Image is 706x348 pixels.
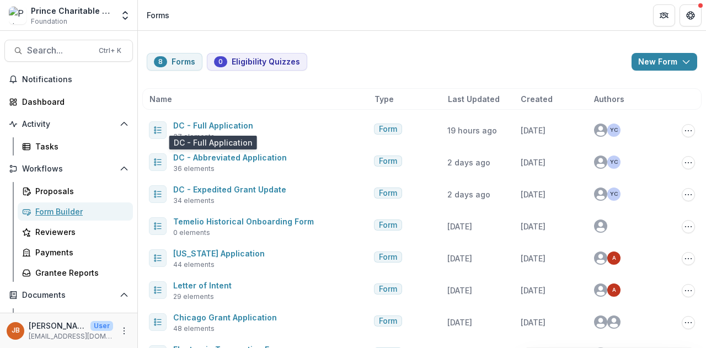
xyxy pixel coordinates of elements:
[680,4,702,26] button: Get Help
[35,185,124,197] div: Proposals
[521,126,545,135] span: [DATE]
[22,120,115,129] span: Activity
[594,251,607,265] svg: avatar
[682,220,695,233] button: Options
[448,93,500,105] span: Last Updated
[97,45,124,57] div: Ctrl + K
[117,4,133,26] button: Open entity switcher
[4,40,133,62] button: Search...
[29,331,113,341] p: [EMAIL_ADDRESS][DOMAIN_NAME]
[682,188,695,201] button: Options
[447,190,490,199] span: 2 days ago
[521,318,545,327] span: [DATE]
[447,222,472,231] span: [DATE]
[117,324,131,338] button: More
[379,189,397,198] span: Form
[22,75,129,84] span: Notifications
[610,159,618,165] div: Yena Choi
[27,45,92,56] span: Search...
[594,219,607,233] svg: avatar
[35,141,124,152] div: Tasks
[22,164,115,174] span: Workflows
[35,226,124,238] div: Reviewers
[158,58,163,66] span: 8
[521,190,545,199] span: [DATE]
[18,182,133,200] a: Proposals
[379,253,397,262] span: Form
[682,316,695,329] button: Options
[147,53,202,71] button: Forms
[594,283,607,297] svg: avatar
[173,153,287,162] a: DC - Abbreviated Application
[607,315,621,329] svg: avatar
[4,71,133,88] button: Notifications
[18,223,133,241] a: Reviewers
[682,124,695,137] button: Options
[173,313,277,322] a: Chicago Grant Application
[521,222,545,231] span: [DATE]
[594,93,624,105] span: Authors
[35,267,124,279] div: Grantee Reports
[682,156,695,169] button: Options
[4,93,133,111] a: Dashboard
[173,217,314,226] a: Temelio Historical Onboarding Form
[18,264,133,282] a: Grantee Reports
[173,281,232,290] a: Letter of Intent
[22,96,124,108] div: Dashboard
[447,126,497,135] span: 19 hours ago
[4,160,133,178] button: Open Workflows
[147,9,169,21] div: Forms
[379,157,397,166] span: Form
[653,4,675,26] button: Partners
[90,321,113,331] p: User
[594,315,607,329] svg: avatar
[594,188,607,201] svg: avatar
[173,228,210,238] span: 0 elements
[682,284,695,297] button: Options
[375,93,394,105] span: Type
[18,308,133,326] a: Document Templates
[173,260,215,270] span: 44 elements
[612,255,616,261] div: Anna
[610,191,618,197] div: Yena Choi
[521,93,553,105] span: Created
[632,53,697,71] button: New Form
[521,158,545,167] span: [DATE]
[35,312,124,323] div: Document Templates
[379,285,397,294] span: Form
[173,324,215,334] span: 48 elements
[4,115,133,133] button: Open Activity
[682,252,695,265] button: Options
[447,286,472,295] span: [DATE]
[22,291,115,300] span: Documents
[207,53,307,71] button: Eligibility Quizzes
[31,17,67,26] span: Foundation
[521,286,545,295] span: [DATE]
[149,93,172,105] span: Name
[18,202,133,221] a: Form Builder
[173,292,214,302] span: 29 elements
[173,132,215,142] span: 37 elements
[9,7,26,24] img: Prince Charitable Trusts Sandbox
[447,254,472,263] span: [DATE]
[379,221,397,230] span: Form
[173,249,265,258] a: [US_STATE] Application
[35,247,124,258] div: Payments
[173,185,286,194] a: DC - Expedited Grant Update
[612,287,616,293] div: Anna
[173,196,215,206] span: 34 elements
[447,158,490,167] span: 2 days ago
[521,254,545,263] span: [DATE]
[31,5,113,17] div: Prince Charitable Trusts Sandbox
[594,124,607,137] svg: avatar
[35,206,124,217] div: Form Builder
[4,286,133,304] button: Open Documents
[173,164,215,174] span: 36 elements
[447,318,472,327] span: [DATE]
[173,121,253,130] a: DC - Full Application
[18,243,133,261] a: Payments
[18,137,133,156] a: Tasks
[379,317,397,326] span: Form
[29,320,86,331] p: [PERSON_NAME]
[218,58,223,66] span: 0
